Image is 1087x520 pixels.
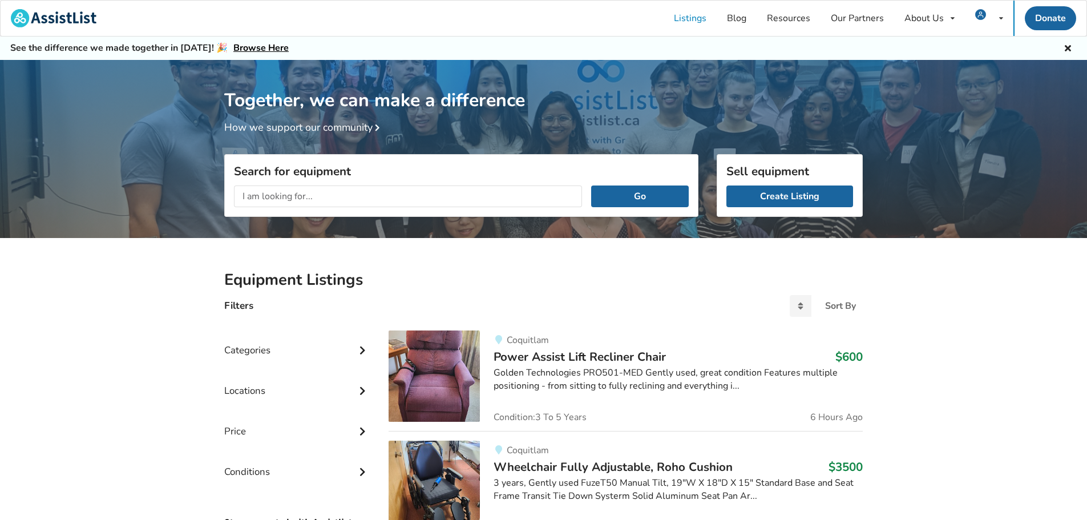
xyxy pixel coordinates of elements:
[234,164,689,179] h3: Search for equipment
[829,459,863,474] h3: $3500
[507,444,549,457] span: Coquitlam
[389,330,480,422] img: transfer aids-power assist lift recliner chair
[1025,6,1076,30] a: Donate
[757,1,821,36] a: Resources
[591,186,689,207] button: Go
[835,349,863,364] h3: $600
[224,321,370,362] div: Categories
[233,42,289,54] a: Browse Here
[494,349,666,365] span: Power Assist Lift Recliner Chair
[825,301,856,311] div: Sort By
[224,299,253,312] h4: Filters
[904,14,944,23] div: About Us
[224,443,370,483] div: Conditions
[234,186,582,207] input: I am looking for...
[726,186,853,207] a: Create Listing
[507,334,549,346] span: Coquitlam
[810,413,863,422] span: 6 Hours Ago
[11,9,96,27] img: assistlist-logo
[494,459,733,475] span: Wheelchair Fully Adjustable, Roho Cushion
[494,413,587,422] span: Condition: 3 To 5 Years
[224,60,863,112] h1: Together, we can make a difference
[224,402,370,443] div: Price
[664,1,717,36] a: Listings
[224,362,370,402] div: Locations
[224,270,863,290] h2: Equipment Listings
[717,1,757,36] a: Blog
[975,9,986,20] img: user icon
[224,120,384,134] a: How we support our community
[494,477,863,503] div: 3 years, Gently used FuzeT50 Manual Tilt, 19"W X 18"D X 15" Standard Base and Seat Frame Transit ...
[10,42,289,54] h5: See the difference we made together in [DATE]! 🎉
[821,1,894,36] a: Our Partners
[494,366,863,393] div: Golden Technologies PRO501-MED Gently used, great condition Features multiple positioning - from ...
[389,330,863,431] a: transfer aids-power assist lift recliner chairCoquitlamPower Assist Lift Recliner Chair$600Golden...
[726,164,853,179] h3: Sell equipment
